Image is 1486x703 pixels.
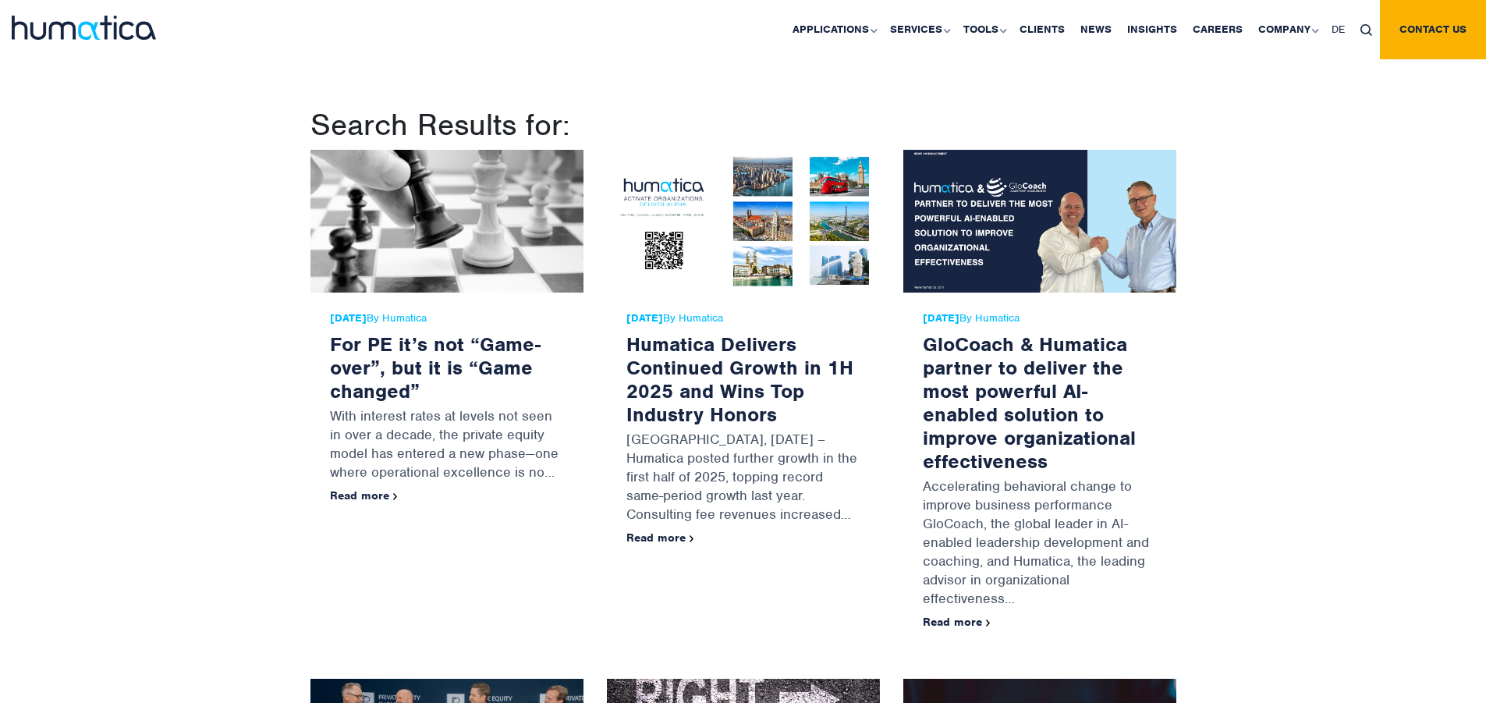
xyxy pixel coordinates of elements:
[903,150,1176,293] img: GloCoach & Humatica partner to deliver the most powerful AI-enabled solution to improve organizat...
[923,312,1157,325] span: By Humatica
[330,488,398,502] a: Read more
[626,312,860,325] span: By Humatica
[690,535,694,542] img: arrowicon
[986,620,991,627] img: arrowicon
[330,403,564,489] p: With interest rates at levels not seen in over a decade, the private equity model has entered a n...
[393,493,398,500] img: arrowicon
[330,311,367,325] strong: [DATE]
[923,332,1136,474] a: GloCoach & Humatica partner to deliver the most powerful AI-enabled solution to improve organizat...
[330,332,541,403] a: For PE it’s not “Game-over”, but it is “Game changed”
[626,531,694,545] a: Read more
[626,426,860,531] p: [GEOGRAPHIC_DATA], [DATE] – Humatica posted further growth in the first half of 2025, topping rec...
[923,311,959,325] strong: [DATE]
[310,106,1176,144] h1: Search Results for:
[310,150,583,293] img: For PE it’s not “Game-over”, but it is “Game changed”
[1332,23,1345,36] span: DE
[607,150,880,293] img: Humatica Delivers Continued Growth in 1H 2025 and Wins Top Industry Honors
[1360,24,1372,36] img: search_icon
[923,473,1157,616] p: Accelerating behavioral change to improve business performance GloCoach, the global leader in AI-...
[626,332,853,427] a: Humatica Delivers Continued Growth in 1H 2025 and Wins Top Industry Honors
[12,16,156,40] img: logo
[923,615,991,629] a: Read more
[330,312,564,325] span: By Humatica
[626,311,663,325] strong: [DATE]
